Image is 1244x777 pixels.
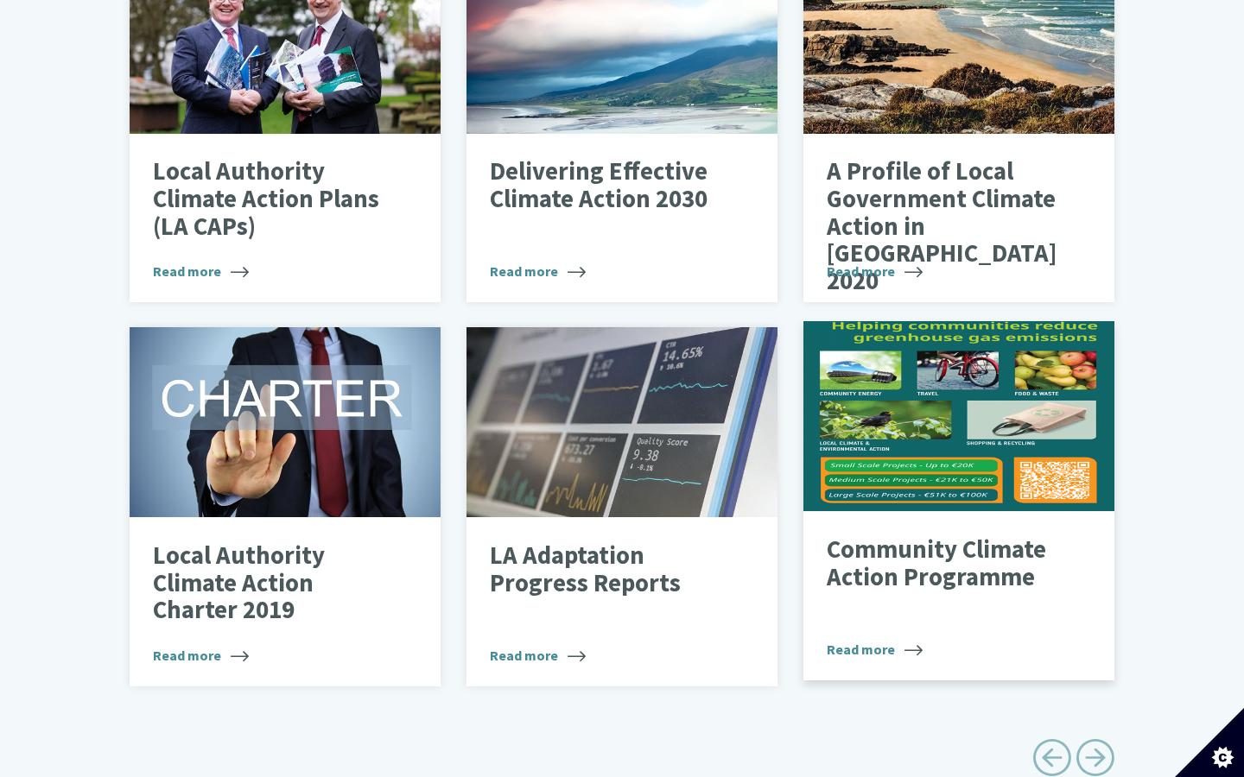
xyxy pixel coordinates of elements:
[1175,708,1244,777] button: Set cookie preferences
[130,327,441,686] a: Local Authority Climate Action Charter 2019 Read more
[490,158,727,212] p: Delivering Effective Climate Action 2030
[466,327,777,686] a: LA Adaptation Progress Reports Read more
[153,542,390,624] p: Local Authority Climate Action Charter 2019
[153,645,249,666] span: Read more
[827,536,1064,591] p: Community Climate Action Programme
[490,542,727,597] p: LA Adaptation Progress Reports
[153,158,390,240] p: Local Authority Climate Action Plans (LA CAPs)
[827,639,923,660] span: Read more
[153,261,249,281] span: Read more
[490,261,586,281] span: Read more
[803,321,1114,680] a: Community Climate Action Programme Read more
[827,158,1064,294] p: A Profile of Local Government Climate Action in [GEOGRAPHIC_DATA] 2020
[827,261,923,281] span: Read more
[490,645,586,666] span: Read more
